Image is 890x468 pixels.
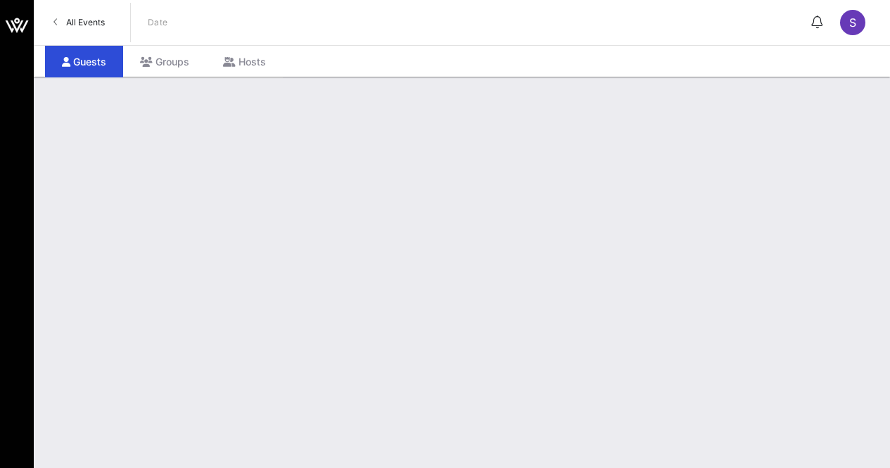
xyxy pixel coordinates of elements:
div: Guests [45,46,123,77]
span: All Events [66,17,105,27]
a: All Events [45,11,113,34]
div: S [840,10,865,35]
span: S [849,15,856,30]
p: Date [148,15,168,30]
div: Groups [123,46,206,77]
div: Hosts [206,46,283,77]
